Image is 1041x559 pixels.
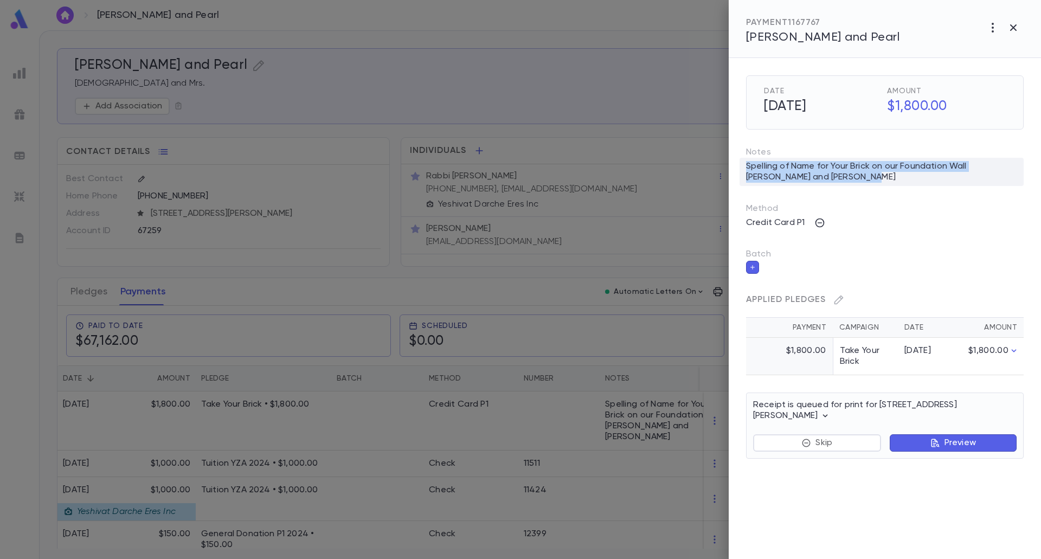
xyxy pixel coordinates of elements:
[815,438,832,448] p: Skip
[746,318,833,338] th: Payment
[746,295,826,304] span: Applied Pledges
[952,338,1024,375] td: $1,800.00
[944,438,976,448] p: Preview
[952,318,1024,338] th: Amount
[881,95,1006,118] h5: $1,800.00
[746,203,800,214] p: Method
[887,87,1006,95] span: Amount
[904,345,946,356] div: [DATE]
[740,158,1024,186] div: Spelling of Name for Your Brick on our Foundation Wall [PERSON_NAME] and [PERSON_NAME]
[833,338,898,375] td: Take Your Brick
[746,31,899,43] span: [PERSON_NAME] and Pearl
[746,147,1024,158] p: Notes
[746,249,1024,260] p: Batch
[746,338,833,375] td: $1,800.00
[740,214,811,232] p: Credit Card P1
[898,318,952,338] th: Date
[753,434,881,452] button: Skip
[757,95,883,118] h5: [DATE]
[833,318,898,338] th: Campaign
[746,17,899,28] div: PAYMENT 1167767
[890,434,1017,452] button: Preview
[753,400,1017,421] p: Receipt is queued for print for [STREET_ADDRESS][PERSON_NAME]
[764,87,883,95] span: Date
